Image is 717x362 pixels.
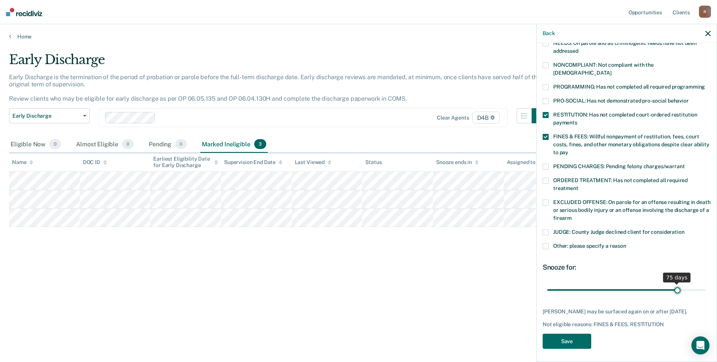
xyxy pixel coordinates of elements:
span: Other: please specify a reason [553,243,626,249]
div: Eligible Now [9,136,63,153]
div: Earliest Eligibility Date for Early Discharge [153,156,218,169]
span: PRO-SOCIAL: Has not demonstrated pro-social behavior [553,98,689,104]
span: 0 [175,139,187,149]
span: Early Discharge [12,113,80,119]
span: 0 [49,139,61,149]
div: Open Intercom Messenger [691,336,709,354]
div: Last Viewed [295,159,331,166]
a: Home [9,33,708,40]
span: JUDGE: County Judge declined client for consideration [553,229,685,235]
span: EXCLUDED OFFENSE: On parole for an offense resulting in death or serious bodily injury or an offe... [553,199,710,221]
span: PROGRAMMING: Has not completed all required programming [553,84,705,90]
div: Almost Eligible [75,136,135,153]
div: Snooze for: [543,263,711,271]
span: 0 [122,139,134,149]
div: Snooze ends in [436,159,479,166]
div: 75 days [663,273,691,282]
span: 3 [254,139,266,149]
button: Back [543,30,555,37]
div: Clear agents [437,115,469,121]
div: Assigned to [507,159,542,166]
span: ORDERED TREATMENT: Has not completed all required treatment [553,177,688,191]
div: Pending [147,136,188,153]
span: NONCOMPLIANT: Not compliant with the [DEMOGRAPHIC_DATA] [553,62,654,76]
p: Early Discharge is the termination of the period of probation or parole before the full-term disc... [9,74,544,103]
div: [PERSON_NAME] may be surfaced again on or after [DATE]. [543,308,711,315]
div: Marked Ineligible [200,136,268,153]
div: Not eligible reasons: FINES & FEES, RESTITUTION [543,321,711,328]
div: Status [365,159,381,166]
div: DOC ID [83,159,107,166]
div: Name [12,159,33,166]
div: Early Discharge [9,52,547,74]
span: FINES & FEES: Willful nonpayment of restitution, fees, court costs, fines, and other monetary obl... [553,133,709,155]
div: R [699,6,711,18]
span: NEEDS: On parole and all criminogenic needs have not been addressed [553,40,697,54]
div: Supervision End Date [224,159,282,166]
span: RESTITUTION: Has not completed court-ordered restitution payments [553,112,697,126]
span: D4B [472,112,500,124]
span: PENDING CHARGES: Pending felony charges/warrant [553,163,685,169]
button: Save [543,334,591,349]
img: Recidiviz [6,8,42,16]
